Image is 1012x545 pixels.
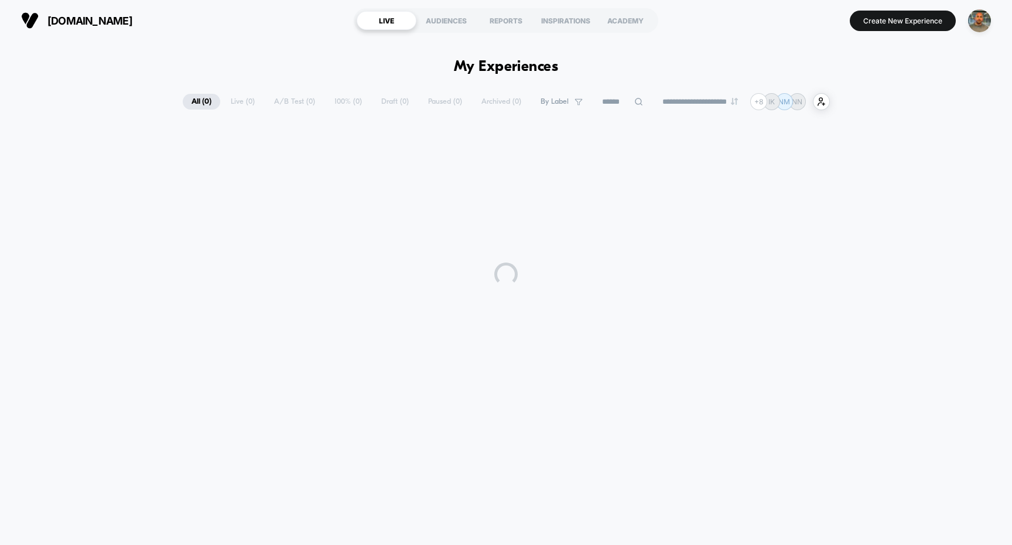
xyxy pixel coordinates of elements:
p: IK [768,97,775,106]
div: + 8 [750,93,767,110]
span: All ( 0 ) [183,94,220,110]
button: ppic [965,9,994,33]
h1: My Experiences [454,59,559,76]
div: REPORTS [476,11,536,30]
div: INSPIRATIONS [536,11,596,30]
img: ppic [968,9,991,32]
img: Visually logo [21,12,39,29]
p: NN [792,97,802,106]
span: [DOMAIN_NAME] [47,15,132,27]
button: [DOMAIN_NAME] [18,11,136,30]
img: end [731,98,738,105]
button: Create New Experience [850,11,956,31]
span: By Label [541,97,569,106]
div: LIVE [357,11,416,30]
p: NM [778,97,790,106]
div: ACADEMY [596,11,655,30]
div: AUDIENCES [416,11,476,30]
